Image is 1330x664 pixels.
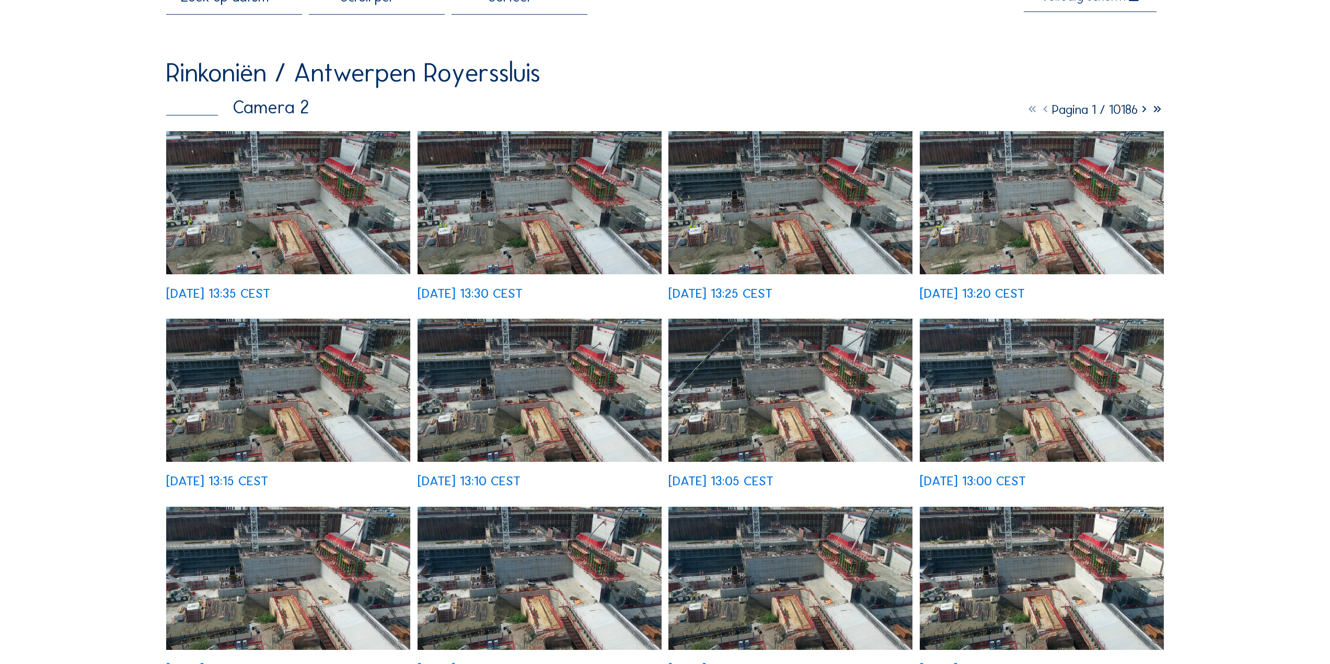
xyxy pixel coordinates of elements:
[668,475,773,488] div: [DATE] 13:05 CEST
[668,131,912,274] img: image_53057662
[920,287,1025,300] div: [DATE] 13:20 CEST
[166,98,309,117] div: Camera 2
[418,475,521,488] div: [DATE] 13:10 CEST
[668,287,772,300] div: [DATE] 13:25 CEST
[1052,101,1138,118] span: Pagina 1 / 10186
[668,319,912,462] img: image_53057124
[166,475,268,488] div: [DATE] 13:15 CEST
[920,319,1164,462] img: image_53057048
[166,287,270,300] div: [DATE] 13:35 CEST
[668,507,912,650] img: image_53056596
[920,131,1164,274] img: image_53057514
[166,319,410,462] img: image_53057444
[418,507,662,650] img: image_53056739
[418,319,662,462] img: image_53057284
[166,131,410,274] img: image_53057987
[166,507,410,650] img: image_53056891
[418,131,662,274] img: image_53057813
[920,507,1164,650] img: image_53056509
[166,60,540,86] div: Rinkoniën / Antwerpen Royerssluis
[920,475,1026,488] div: [DATE] 13:00 CEST
[418,287,523,300] div: [DATE] 13:30 CEST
